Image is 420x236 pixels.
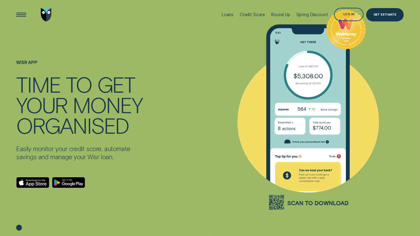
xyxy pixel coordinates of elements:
div: YOUR [16,94,67,115]
h4: TIME TO GET YOUR MONEY ORGANISED [16,74,144,135]
div: MONEY [73,94,142,115]
a: Download on the App Store [16,177,50,188]
p: Easily monitor your credit score, automate savings and manage your Wisr loan. [16,145,144,161]
button: Log in [334,8,364,21]
a: Android App on Google Play [52,177,85,188]
img: Wisr [41,8,52,21]
div: ORGANISED [16,115,129,135]
div: Loans [222,12,234,17]
button: Open Menu [15,8,28,21]
div: Spring Discount [296,12,328,17]
a: Get Estimate [366,8,404,21]
div: GET [97,74,135,94]
div: TIME [16,74,61,94]
h1: WISR APP [16,60,144,73]
div: Credit Score [240,12,265,17]
div: TO [66,74,92,94]
div: Round Up [271,12,290,17]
